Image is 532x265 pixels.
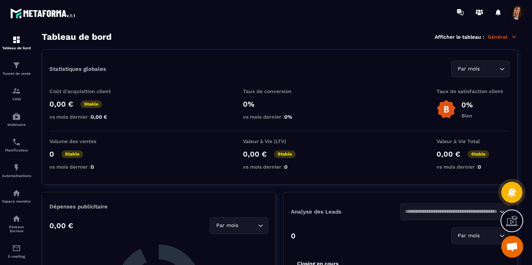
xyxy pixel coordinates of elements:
[291,208,400,215] p: Analyse des Leads
[2,225,31,233] p: Réseaux Sociaux
[435,34,484,40] p: Afficher le tableau :
[49,66,106,72] p: Statistiques globales
[2,97,31,101] p: CRM
[405,208,498,216] input: Search for option
[481,65,498,73] input: Search for option
[2,199,31,203] p: Espace membre
[12,244,21,253] img: email
[49,100,73,108] p: 0,00 €
[214,222,240,230] span: Par mois
[243,164,316,170] p: vs mois dernier :
[12,61,21,70] img: formation
[284,114,292,120] span: 0%
[12,35,21,44] img: formation
[456,232,481,240] span: Par mois
[49,203,268,210] p: Dépenses publicitaire
[284,164,288,170] span: 0
[2,55,31,81] a: formationformationTunnel de vente
[2,123,31,127] p: Webinaire
[49,221,73,230] p: 0,00 €
[481,232,498,240] input: Search for option
[12,112,21,121] img: automations
[49,164,123,170] p: vs mois dernier :
[10,7,76,20] img: logo
[451,227,510,244] div: Search for option
[12,189,21,197] img: automations
[437,138,510,144] p: Valeur à Vie Total
[461,100,473,109] p: 0%
[274,150,296,158] p: Stable
[451,61,510,77] div: Search for option
[2,209,31,238] a: social-networksocial-networkRéseaux Sociaux
[91,164,94,170] span: 0
[210,217,268,234] div: Search for option
[2,132,31,158] a: schedulerschedulerPlanificateur
[243,88,316,94] p: Taux de conversion
[2,30,31,55] a: formationformationTableau de bord
[243,100,316,108] p: 0%
[49,88,123,94] p: Coût d'acquisition client
[478,164,481,170] span: 0
[400,203,510,220] div: Search for option
[488,34,517,40] p: Général
[2,46,31,50] p: Tableau de bord
[468,150,489,158] p: Stable
[2,183,31,209] a: automationsautomationsEspace membre
[437,100,456,119] img: b-badge-o.b3b20ee6.svg
[61,150,83,158] p: Stable
[243,150,267,158] p: 0,00 €
[49,114,123,120] p: vs mois dernier :
[291,231,296,240] p: 0
[2,81,31,107] a: formationformationCRM
[2,148,31,152] p: Planificateur
[456,65,481,73] span: Par mois
[437,150,460,158] p: 0,00 €
[437,164,510,170] p: vs mois dernier :
[2,158,31,183] a: automationsautomationsAutomatisations
[2,174,31,178] p: Automatisations
[42,32,112,42] h3: Tableau de bord
[80,100,102,108] p: Stable
[12,87,21,95] img: formation
[12,163,21,172] img: automations
[91,114,107,120] span: 0,00 €
[49,138,123,144] p: Volume des ventes
[243,114,316,120] p: vs mois dernier :
[12,214,21,223] img: social-network
[243,138,316,144] p: Valeur à Vie (LTV)
[2,238,31,264] a: emailemailE-mailing
[437,88,510,94] p: Taux de satisfaction client
[461,113,473,119] p: Bien
[240,222,256,230] input: Search for option
[501,236,523,258] a: Ouvrir le chat
[2,72,31,76] p: Tunnel de vente
[12,138,21,146] img: scheduler
[2,254,31,258] p: E-mailing
[2,107,31,132] a: automationsautomationsWebinaire
[49,150,54,158] p: 0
